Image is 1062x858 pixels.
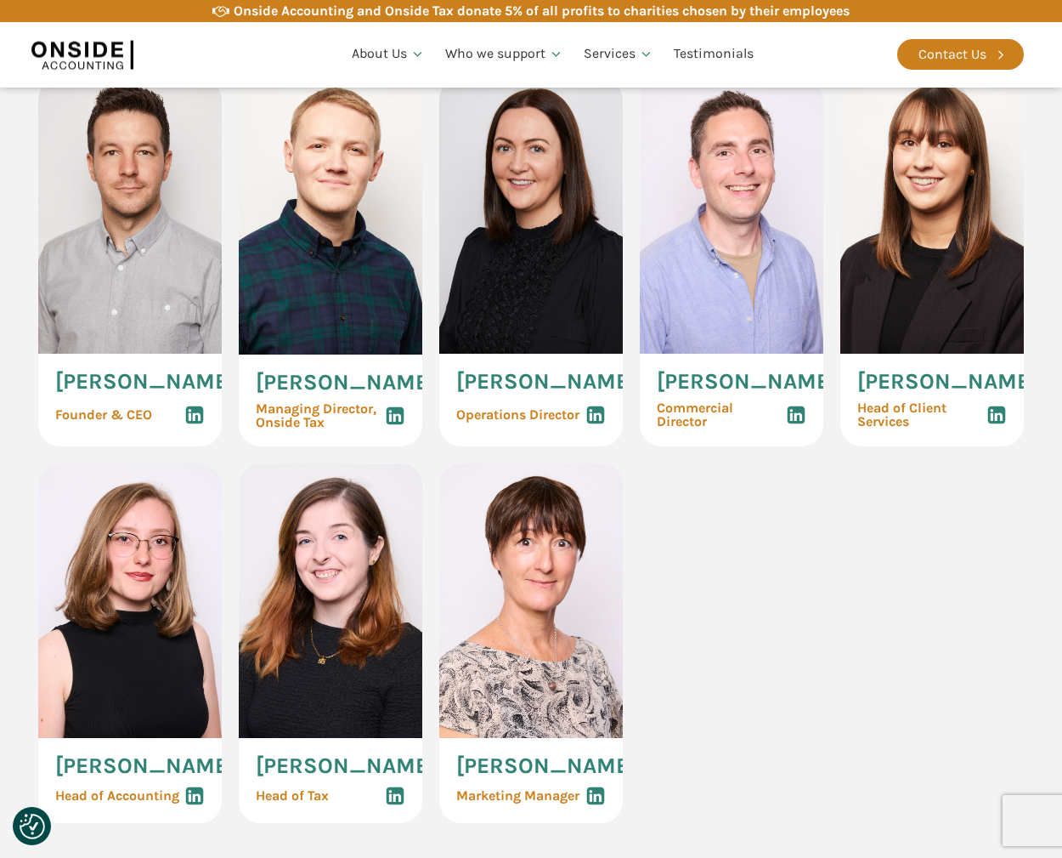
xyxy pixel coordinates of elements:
[256,789,329,803] span: Head of Tax
[256,372,436,394] span: [PERSON_NAME]
[435,26,573,83] a: Who we support
[55,371,235,393] span: [PERSON_NAME]
[456,789,579,803] span: Marketing Manager
[55,755,235,777] span: [PERSON_NAME]
[664,26,764,83] a: Testimonials
[55,408,152,422] span: Founder & CEO
[857,401,986,429] span: Head of Client Services
[456,408,579,422] span: Operations Director
[256,402,376,429] span: Managing Director, Onside Tax
[256,755,436,777] span: [PERSON_NAME]
[456,755,636,777] span: [PERSON_NAME]
[31,35,133,74] img: Onside Accounting
[897,39,1024,70] a: Contact Us
[456,371,636,393] span: [PERSON_NAME]
[857,371,1037,393] span: [PERSON_NAME]
[20,814,45,839] button: Consent Preferences
[573,26,664,83] a: Services
[342,26,435,83] a: About Us
[55,789,179,803] span: Head of Accounting
[657,401,786,429] span: Commercial Director
[657,371,837,393] span: [PERSON_NAME]
[918,43,986,65] div: Contact Us
[20,814,45,839] img: Revisit consent button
